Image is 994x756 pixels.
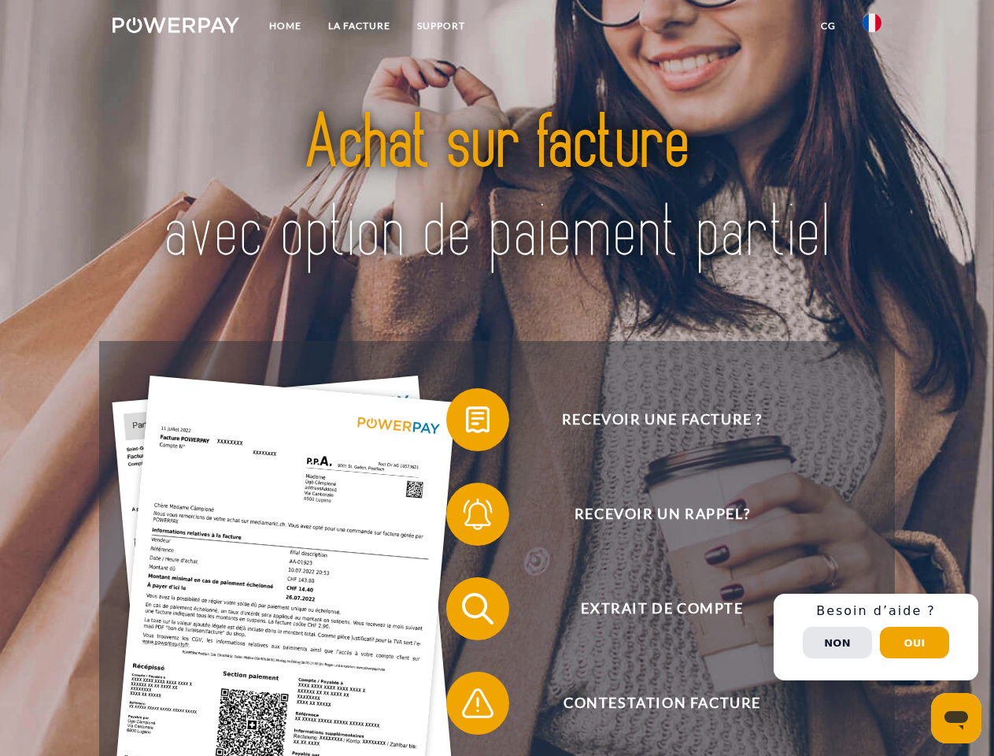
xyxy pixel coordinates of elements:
iframe: Bouton de lancement de la fenêtre de messagerie [931,693,981,743]
img: logo-powerpay-white.svg [113,17,239,33]
button: Recevoir une facture ? [446,388,855,451]
a: Support [404,12,479,40]
span: Contestation Facture [469,672,855,735]
span: Recevoir une facture ? [469,388,855,451]
h3: Besoin d’aide ? [783,603,969,619]
button: Contestation Facture [446,672,855,735]
img: title-powerpay_fr.svg [150,76,844,302]
img: qb_bell.svg [458,495,497,534]
img: qb_search.svg [458,589,497,628]
span: Recevoir un rappel? [469,483,855,546]
img: qb_warning.svg [458,684,497,723]
a: Home [256,12,315,40]
a: LA FACTURE [315,12,404,40]
button: Extrait de compte [446,577,855,640]
button: Non [803,627,872,658]
button: Oui [880,627,949,658]
button: Recevoir un rappel? [446,483,855,546]
div: Schnellhilfe [774,594,978,680]
a: CG [807,12,849,40]
span: Extrait de compte [469,577,855,640]
img: qb_bill.svg [458,400,497,439]
img: fr [863,13,881,32]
